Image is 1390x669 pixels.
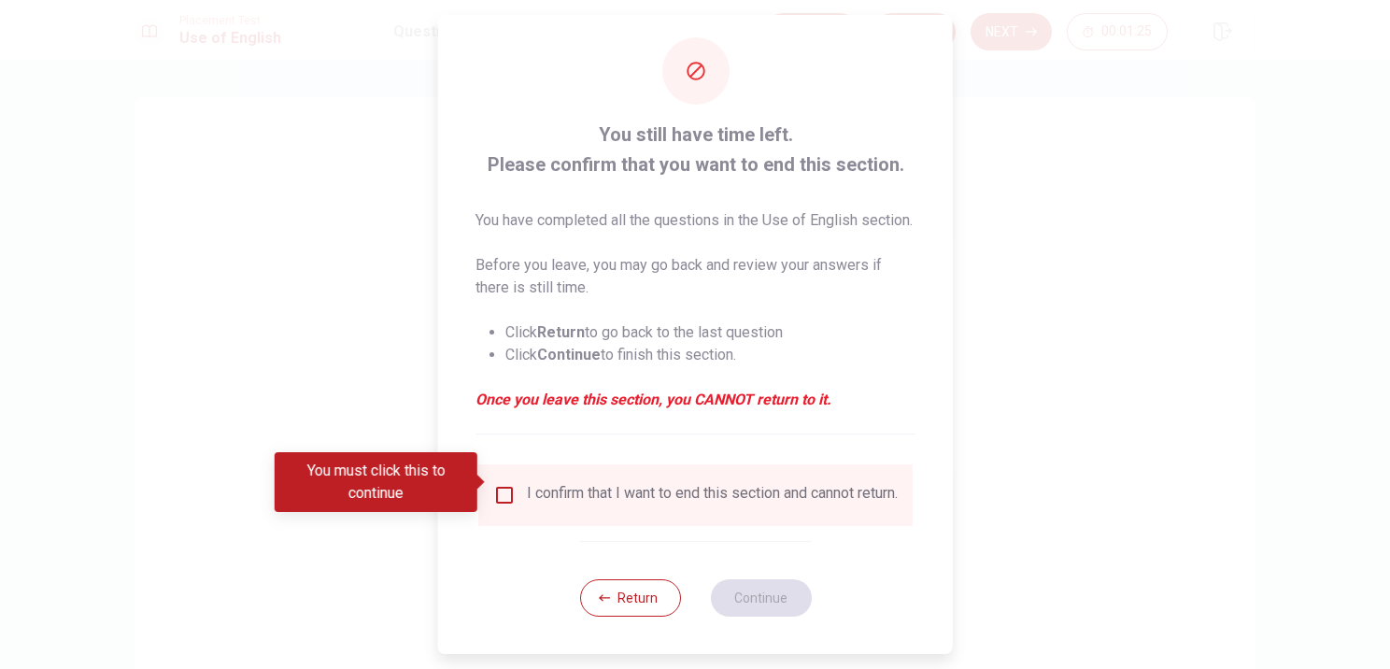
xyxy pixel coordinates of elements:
li: Click to finish this section. [505,344,915,366]
button: Continue [710,579,811,617]
div: I confirm that I want to end this section and cannot return. [527,484,898,506]
span: You still have time left. Please confirm that you want to end this section. [475,120,915,179]
strong: Continue [537,346,601,363]
em: Once you leave this section, you CANNOT return to it. [475,389,915,411]
li: Click to go back to the last question [505,321,915,344]
button: Return [579,579,680,617]
strong: Return [537,323,585,341]
p: Before you leave, you may go back and review your answers if there is still time. [475,254,915,299]
div: You must click this to continue [275,452,477,512]
span: You must click this to continue [493,484,516,506]
p: You have completed all the questions in the Use of English section. [475,209,915,232]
